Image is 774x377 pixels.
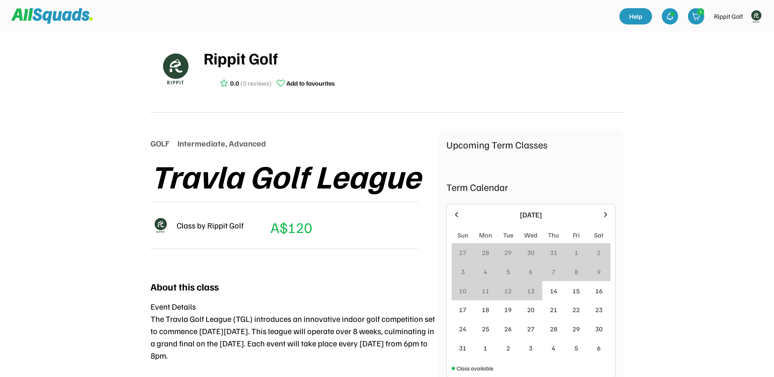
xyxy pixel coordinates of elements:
div: 22 [572,305,580,315]
div: Thu [548,230,559,240]
div: 1 [483,343,487,353]
img: Squad%20Logo.svg [11,8,93,24]
div: Rippit Golf [204,46,624,70]
div: 29 [504,248,512,257]
div: Upcoming Term Classes [446,137,616,152]
div: 28 [482,248,489,257]
div: 11 [482,286,489,296]
div: Sat [594,230,603,240]
div: 9 [597,267,601,277]
div: Class available [457,364,493,373]
div: 2 [697,9,704,15]
div: 6 [597,343,601,353]
div: 2 [506,343,510,353]
a: Help [619,8,652,24]
div: 1 [574,248,578,257]
div: 15 [572,286,580,296]
div: 10 [459,286,466,296]
div: 26 [504,324,512,334]
div: 20 [527,305,534,315]
div: 5 [506,267,510,277]
div: 23 [595,305,603,315]
div: Sun [457,230,468,240]
div: Intermediate, Advanced [177,137,266,149]
div: 3 [461,267,465,277]
div: Travla Golf League [151,157,421,193]
div: 19 [504,305,512,315]
div: 3 [529,343,532,353]
div: 24 [459,324,466,334]
img: shopping-cart-01%20%281%29.svg [692,12,700,20]
div: 29 [572,324,580,334]
div: Mon [479,230,492,240]
div: 16 [595,286,603,296]
img: bell-03%20%281%29.svg [666,12,674,20]
div: 31 [550,248,557,257]
div: 27 [459,248,466,257]
div: 21 [550,305,557,315]
div: 30 [527,248,534,257]
div: Class by Rippit Golf [177,219,244,231]
div: About this class [151,279,219,294]
div: Wed [524,230,537,240]
div: [DATE] [466,209,597,220]
div: 18 [482,305,489,315]
div: 4 [483,267,487,277]
div: 8 [574,267,578,277]
div: 12 [504,286,512,296]
div: 25 [482,324,489,334]
div: 13 [527,286,534,296]
div: Tue [503,230,513,240]
div: 27 [527,324,534,334]
div: Add to favourites [286,78,335,88]
div: Rippit Golf [714,11,743,21]
img: Rippitlogov2_green.png [151,215,170,235]
div: 30 [595,324,603,334]
div: A$120 [271,216,312,238]
div: 6 [529,267,532,277]
div: Fri [573,230,580,240]
div: 14 [550,286,557,296]
img: Rippitlogov2_green.png [155,48,195,89]
div: GOLF [151,137,169,149]
div: 28 [550,324,557,334]
div: 5 [574,343,578,353]
img: Rippitlogov2_green.png [748,8,764,24]
div: 2 [597,248,601,257]
div: 17 [459,305,466,315]
div: Term Calendar [446,180,616,194]
div: 7 [552,267,555,277]
div: 31 [459,343,466,353]
div: 4 [552,343,555,353]
div: (0 reviews) [240,78,272,88]
div: 0.0 [230,78,239,88]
